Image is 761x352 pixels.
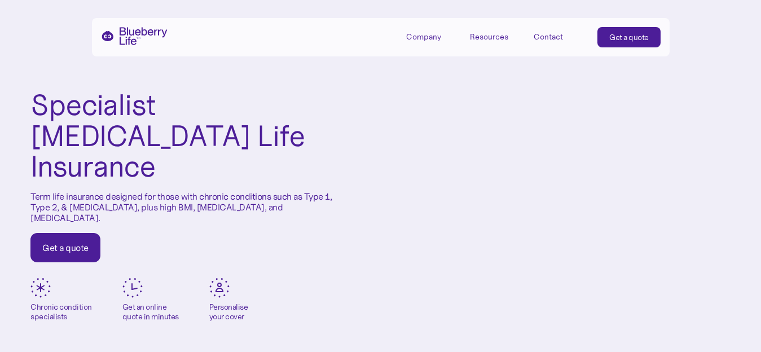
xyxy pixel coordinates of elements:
[101,27,168,45] a: home
[122,302,179,322] div: Get an online quote in minutes
[42,242,89,253] div: Get a quote
[534,32,563,42] div: Contact
[609,32,649,43] div: Get a quote
[209,302,248,322] div: Personalise your cover
[470,27,521,46] div: Resources
[30,191,350,224] p: Term life insurance designed for those with chronic conditions such as Type 1, Type 2, & [MEDICAL...
[406,27,457,46] div: Company
[30,90,350,182] h1: Specialist [MEDICAL_DATA] Life Insurance
[470,32,508,42] div: Resources
[406,32,441,42] div: Company
[597,27,661,47] a: Get a quote
[30,233,100,262] a: Get a quote
[30,302,92,322] div: Chronic condition specialists
[534,27,584,46] a: Contact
